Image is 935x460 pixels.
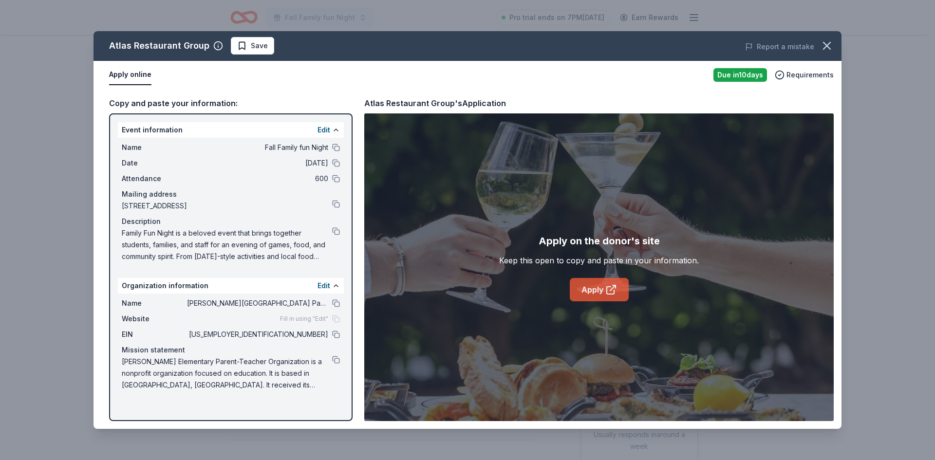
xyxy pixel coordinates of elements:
[713,68,767,82] div: Due in 10 days
[122,297,187,309] span: Name
[122,344,340,356] div: Mission statement
[187,297,328,309] span: [PERSON_NAME][GEOGRAPHIC_DATA] Parent-Teacher Organization
[187,173,328,184] span: 600
[775,69,834,81] button: Requirements
[122,142,187,153] span: Name
[364,97,506,110] div: Atlas Restaurant Group's Application
[122,216,340,227] div: Description
[280,315,328,323] span: Fill in using "Edit"
[570,278,629,301] a: Apply
[122,173,187,184] span: Attendance
[539,233,660,249] div: Apply on the donor's site
[122,313,187,325] span: Website
[786,69,834,81] span: Requirements
[499,255,699,266] div: Keep this open to copy and paste in your information.
[109,38,209,54] div: Atlas Restaurant Group
[122,329,187,340] span: EIN
[251,40,268,52] span: Save
[122,200,332,212] span: [STREET_ADDRESS]
[187,157,328,169] span: [DATE]
[122,188,340,200] div: Mailing address
[122,227,332,262] span: Family Fun Night is a beloved event that brings together students, families, and staff for an eve...
[122,356,332,391] span: [PERSON_NAME] Elementary Parent-Teacher Organization is a nonprofit organization focused on educa...
[122,157,187,169] span: Date
[318,280,330,292] button: Edit
[118,122,344,138] div: Event information
[187,329,328,340] span: [US_EMPLOYER_IDENTIFICATION_NUMBER]
[745,41,814,53] button: Report a mistake
[187,142,328,153] span: Fall Family fun Night
[318,124,330,136] button: Edit
[109,65,151,85] button: Apply online
[109,97,353,110] div: Copy and paste your information:
[231,37,274,55] button: Save
[118,278,344,294] div: Organization information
